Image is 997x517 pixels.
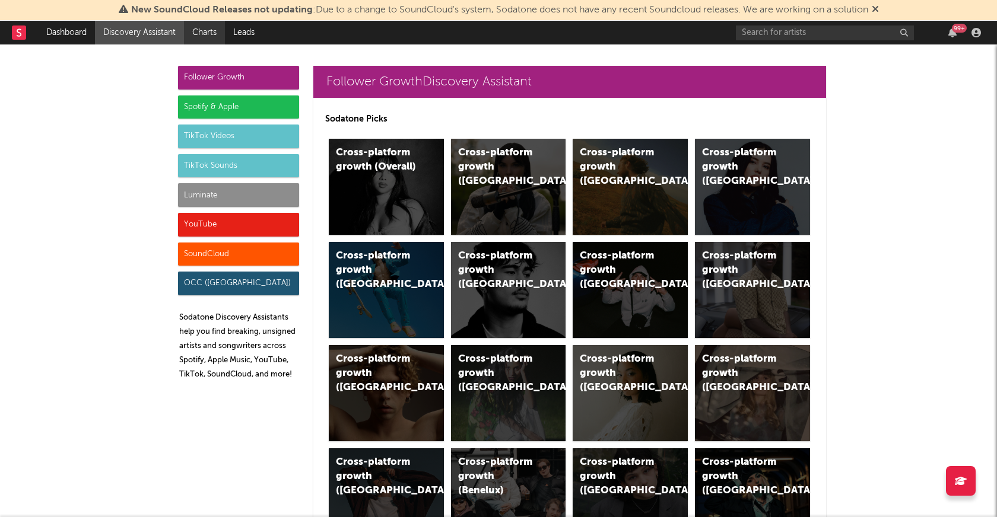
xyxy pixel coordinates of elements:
div: Cross-platform growth ([GEOGRAPHIC_DATA]) [336,455,417,498]
div: Cross-platform growth ([GEOGRAPHIC_DATA]) [702,455,783,498]
div: Follower Growth [178,66,299,90]
a: Cross-platform growth ([GEOGRAPHIC_DATA]) [573,345,688,441]
span: : Due to a change to SoundCloud's system, Sodatone does not have any recent Soundcloud releases. ... [131,5,868,15]
a: Cross-platform growth ([GEOGRAPHIC_DATA]) [451,345,566,441]
div: Spotify & Apple [178,95,299,119]
a: Charts [184,21,225,44]
div: TikTok Sounds [178,154,299,178]
span: New SoundCloud Releases not updating [131,5,313,15]
div: Cross-platform growth (Overall) [336,146,417,174]
a: Discovery Assistant [95,21,184,44]
a: Follower GrowthDiscovery Assistant [313,66,826,98]
input: Search for artists [736,25,914,40]
div: Cross-platform growth ([GEOGRAPHIC_DATA]) [580,146,661,189]
div: SoundCloud [178,242,299,266]
a: Cross-platform growth ([GEOGRAPHIC_DATA]) [329,242,444,338]
a: Dashboard [38,21,95,44]
div: OCC ([GEOGRAPHIC_DATA]) [178,272,299,295]
div: 99 + [952,24,967,33]
div: Cross-platform growth ([GEOGRAPHIC_DATA]) [702,249,783,292]
div: Luminate [178,183,299,207]
div: Cross-platform growth ([GEOGRAPHIC_DATA]) [580,455,661,498]
div: TikTok Videos [178,125,299,148]
a: Cross-platform growth ([GEOGRAPHIC_DATA]) [695,242,810,338]
p: Sodatone Picks [325,112,814,126]
div: Cross-platform growth ([GEOGRAPHIC_DATA]) [702,146,783,189]
div: Cross-platform growth ([GEOGRAPHIC_DATA]) [458,352,539,395]
a: Cross-platform growth ([GEOGRAPHIC_DATA]) [573,139,688,235]
a: Cross-platform growth ([GEOGRAPHIC_DATA]/GSA) [573,242,688,338]
div: Cross-platform growth ([GEOGRAPHIC_DATA]) [458,146,539,189]
div: Cross-platform growth ([GEOGRAPHIC_DATA]) [458,249,539,292]
div: Cross-platform growth ([GEOGRAPHIC_DATA]) [336,352,417,395]
a: Cross-platform growth ([GEOGRAPHIC_DATA]) [451,242,566,338]
a: Cross-platform growth ([GEOGRAPHIC_DATA]) [329,345,444,441]
span: Dismiss [872,5,879,15]
div: Cross-platform growth ([GEOGRAPHIC_DATA]) [336,249,417,292]
a: Leads [225,21,263,44]
a: Cross-platform growth ([GEOGRAPHIC_DATA]) [695,139,810,235]
div: Cross-platform growth (Benelux) [458,455,539,498]
div: Cross-platform growth ([GEOGRAPHIC_DATA]) [702,352,783,395]
a: Cross-platform growth (Overall) [329,139,444,235]
button: 99+ [948,28,957,37]
p: Sodatone Discovery Assistants help you find breaking, unsigned artists and songwriters across Spo... [179,311,299,382]
a: Cross-platform growth ([GEOGRAPHIC_DATA]) [451,139,566,235]
div: YouTube [178,213,299,237]
div: Cross-platform growth ([GEOGRAPHIC_DATA]/GSA) [580,249,661,292]
a: Cross-platform growth ([GEOGRAPHIC_DATA]) [695,345,810,441]
div: Cross-platform growth ([GEOGRAPHIC_DATA]) [580,352,661,395]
